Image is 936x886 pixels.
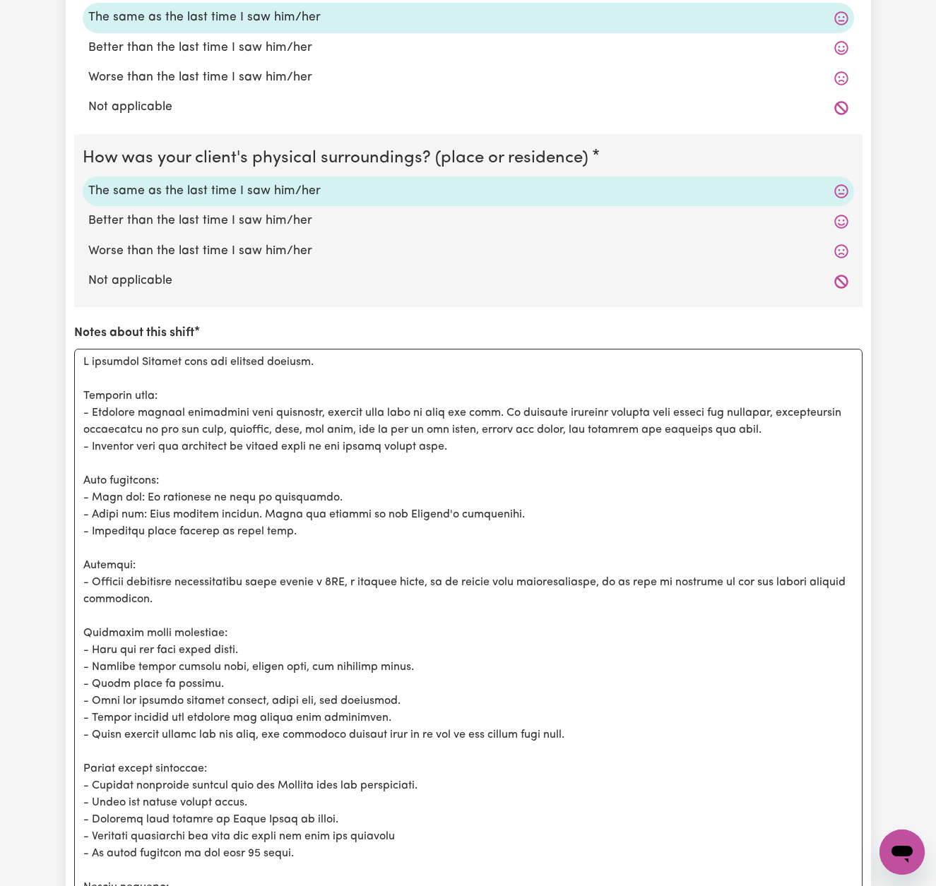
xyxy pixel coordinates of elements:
[83,145,594,171] legend: How was your client's physical surroundings? (place or residence)
[88,68,848,87] label: Worse than the last time I saw him/her
[88,182,848,200] label: The same as the last time I saw him/her
[88,212,848,230] label: Better than the last time I saw him/her
[88,242,848,261] label: Worse than the last time I saw him/her
[879,830,925,875] iframe: Button to launch messaging window
[74,324,194,342] label: Notes about this shift
[88,98,848,116] label: Not applicable
[88,272,848,290] label: Not applicable
[88,39,848,57] label: Better than the last time I saw him/her
[88,8,848,27] label: The same as the last time I saw him/her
